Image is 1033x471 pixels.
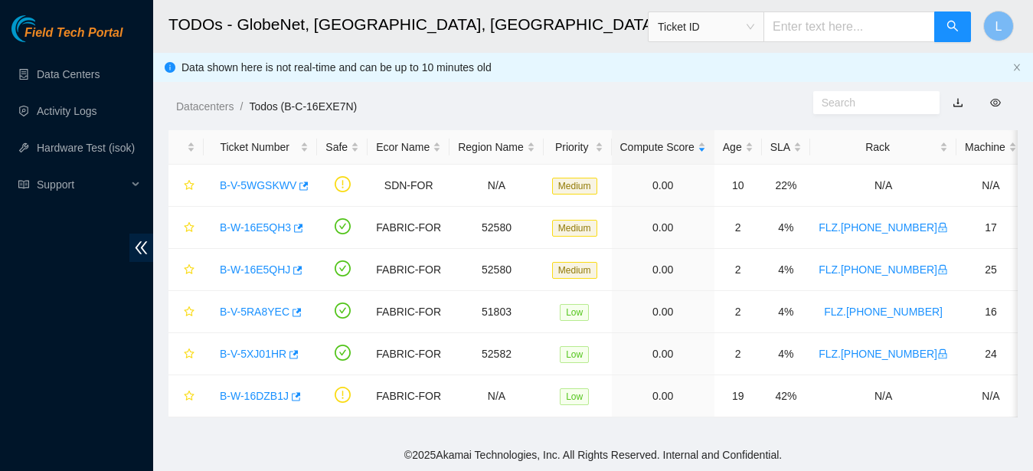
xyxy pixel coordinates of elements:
td: 19 [714,375,762,417]
footer: © 2025 Akamai Technologies, Inc. All Rights Reserved. Internal and Confidential. [153,439,1033,471]
td: 4% [762,207,810,249]
td: 2 [714,333,762,375]
a: Activity Logs [37,105,97,117]
span: Ticket ID [658,15,754,38]
span: search [946,20,959,34]
a: B-V-5XJ01HR [220,348,286,360]
button: star [177,384,195,408]
td: 2 [714,249,762,291]
span: lock [937,348,948,359]
button: star [177,299,195,324]
span: Medium [552,220,597,237]
span: star [184,391,195,403]
a: B-V-5RA8YEC [220,306,289,318]
span: read [18,179,29,190]
button: search [934,11,971,42]
span: Low [560,304,589,321]
td: 25 [956,249,1025,291]
td: N/A [956,165,1025,207]
td: 4% [762,333,810,375]
td: N/A [810,375,956,417]
button: star [177,215,195,240]
td: N/A [449,375,544,417]
span: Field Tech Portal [25,26,123,41]
td: FABRIC-FOR [368,333,449,375]
td: 52582 [449,333,544,375]
td: FABRIC-FOR [368,207,449,249]
span: close [1012,63,1022,72]
td: 42% [762,375,810,417]
a: Hardware Test (isok) [37,142,135,154]
td: FABRIC-FOR [368,291,449,333]
a: FLZ.[PHONE_NUMBER]lock [819,221,948,234]
span: star [184,180,195,192]
button: close [1012,63,1022,73]
td: 0.00 [612,375,714,417]
span: / [240,100,243,113]
td: N/A [810,165,956,207]
td: 0.00 [612,165,714,207]
a: B-W-16E5QH3 [220,221,291,234]
span: eye [990,97,1001,108]
input: Enter text here... [763,11,935,42]
td: 4% [762,249,810,291]
span: Low [560,346,589,363]
td: 2 [714,207,762,249]
a: FLZ.[PHONE_NUMBER] [824,306,943,318]
td: 52580 [449,249,544,291]
a: B-V-5WGSKWV [220,179,296,191]
span: star [184,264,195,276]
td: 52580 [449,207,544,249]
a: Datacenters [176,100,234,113]
button: star [177,257,195,282]
a: FLZ.[PHONE_NUMBER]lock [819,263,948,276]
td: SDN-FOR [368,165,449,207]
span: Support [37,169,127,200]
span: check-circle [335,303,351,319]
span: Low [560,388,589,405]
td: 17 [956,207,1025,249]
button: download [941,90,975,115]
td: FABRIC-FOR [368,249,449,291]
span: check-circle [335,260,351,276]
td: N/A [449,165,544,207]
button: star [177,342,195,366]
span: exclamation-circle [335,387,351,403]
span: lock [937,264,948,275]
a: Akamai TechnologiesField Tech Portal [11,28,123,47]
span: double-left [129,234,153,262]
td: 4% [762,291,810,333]
button: L [983,11,1014,41]
span: check-circle [335,345,351,361]
td: 0.00 [612,291,714,333]
td: FABRIC-FOR [368,375,449,417]
a: Todos (B-C-16EXE7N) [249,100,357,113]
span: star [184,306,195,319]
span: star [184,222,195,234]
a: Data Centers [37,68,100,80]
span: check-circle [335,218,351,234]
span: Medium [552,178,597,195]
a: B-W-16E5QHJ [220,263,290,276]
td: 22% [762,165,810,207]
td: 0.00 [612,249,714,291]
td: 51803 [449,291,544,333]
td: 0.00 [612,333,714,375]
span: lock [937,222,948,233]
td: 24 [956,333,1025,375]
span: L [995,17,1002,36]
span: exclamation-circle [335,176,351,192]
td: 10 [714,165,762,207]
img: Akamai Technologies [11,15,77,42]
td: 2 [714,291,762,333]
td: N/A [956,375,1025,417]
span: Medium [552,262,597,279]
input: Search [822,94,919,111]
span: star [184,348,195,361]
td: 0.00 [612,207,714,249]
a: FLZ.[PHONE_NUMBER]lock [819,348,948,360]
td: 16 [956,291,1025,333]
a: B-W-16DZB1J [220,390,289,402]
button: star [177,173,195,198]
